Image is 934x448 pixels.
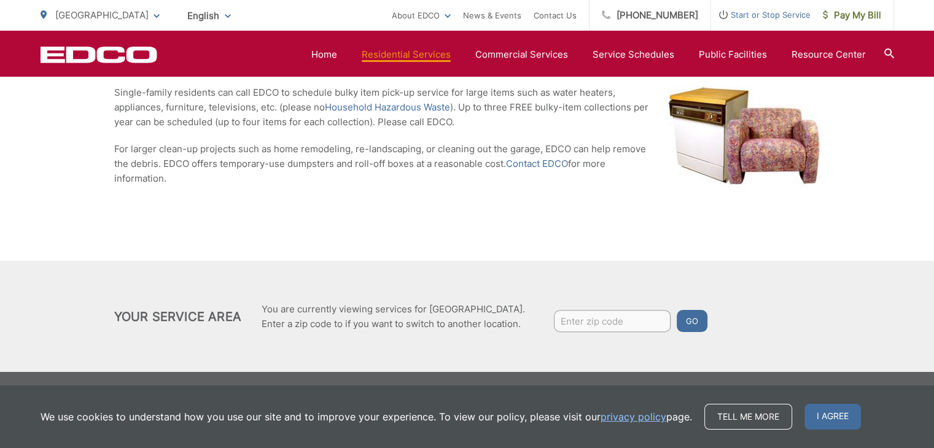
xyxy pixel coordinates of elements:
a: News & Events [463,8,521,23]
a: Contact Us [534,8,577,23]
button: Go [677,310,707,332]
a: Contact EDCO [506,156,568,171]
a: Public Facilities [699,47,767,62]
span: English [178,5,240,26]
p: You are currently viewing services for [GEOGRAPHIC_DATA]. Enter a zip code to if you want to swit... [262,302,525,331]
p: For larger clean-up projects such as home remodeling, re-landscaping, or cleaning out the garage,... [114,142,820,186]
h2: Your Service Area [114,309,241,324]
span: I agree [804,404,861,430]
span: Pay My Bill [823,8,881,23]
img: Dishwasher, television and chair [667,85,820,187]
a: EDCD logo. Return to the homepage. [41,46,157,63]
a: Commercial Services [475,47,568,62]
p: Single-family residents can call EDCO to schedule bulky item pick-up service for large items such... [114,85,820,129]
p: We use cookies to understand how you use our site and to improve your experience. To view our pol... [41,409,692,424]
a: Resource Center [792,47,866,62]
a: About EDCO [392,8,451,23]
a: Residential Services [362,47,451,62]
a: Home [311,47,337,62]
a: Tell me more [704,404,792,430]
a: privacy policy [601,409,666,424]
a: Household Hazardous Waste [325,100,450,115]
a: Service Schedules [593,47,674,62]
span: [GEOGRAPHIC_DATA] [55,9,149,21]
input: Enter zip code [554,310,671,332]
